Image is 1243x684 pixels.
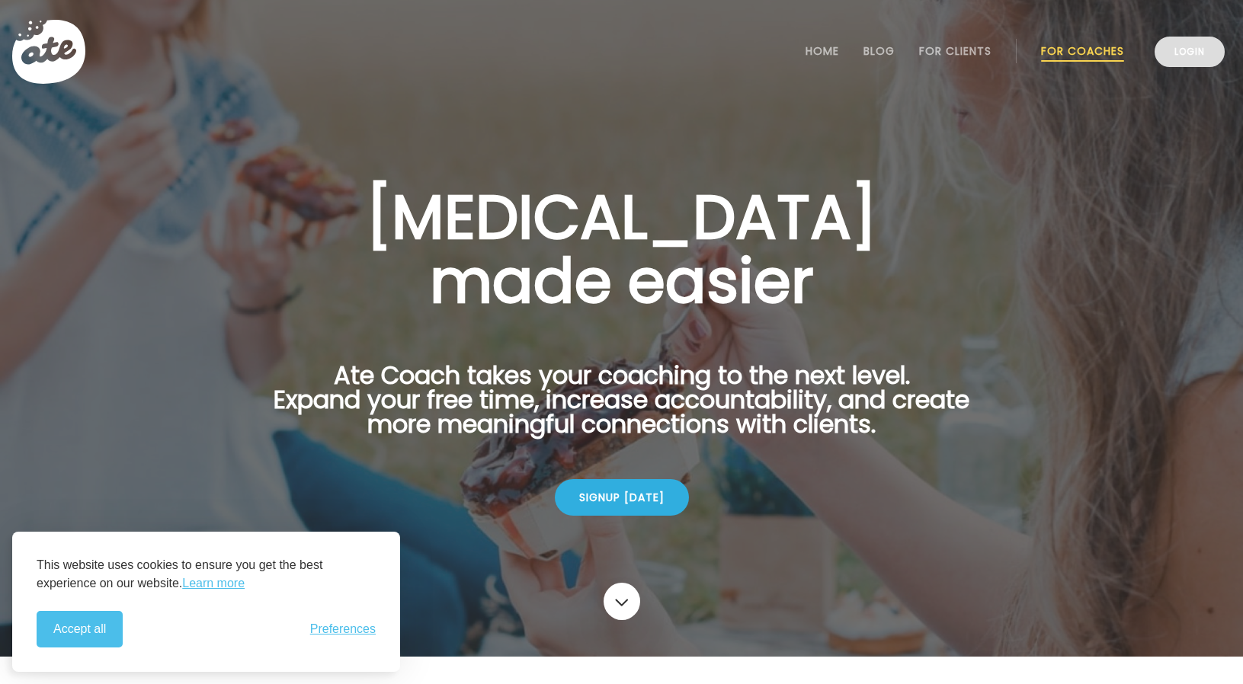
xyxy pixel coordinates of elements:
[919,45,992,57] a: For Clients
[37,611,123,647] button: Accept all cookies
[1155,37,1225,67] a: Login
[555,479,689,516] div: Signup [DATE]
[863,45,895,57] a: Blog
[182,574,245,593] a: Learn more
[310,622,376,636] button: Toggle preferences
[1041,45,1124,57] a: For Coaches
[310,622,376,636] span: Preferences
[250,185,994,313] h1: [MEDICAL_DATA] made easier
[250,363,994,455] p: Ate Coach takes your coaching to the next level. Expand your free time, increase accountability, ...
[806,45,839,57] a: Home
[37,556,376,593] p: This website uses cookies to ensure you get the best experience on our website.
